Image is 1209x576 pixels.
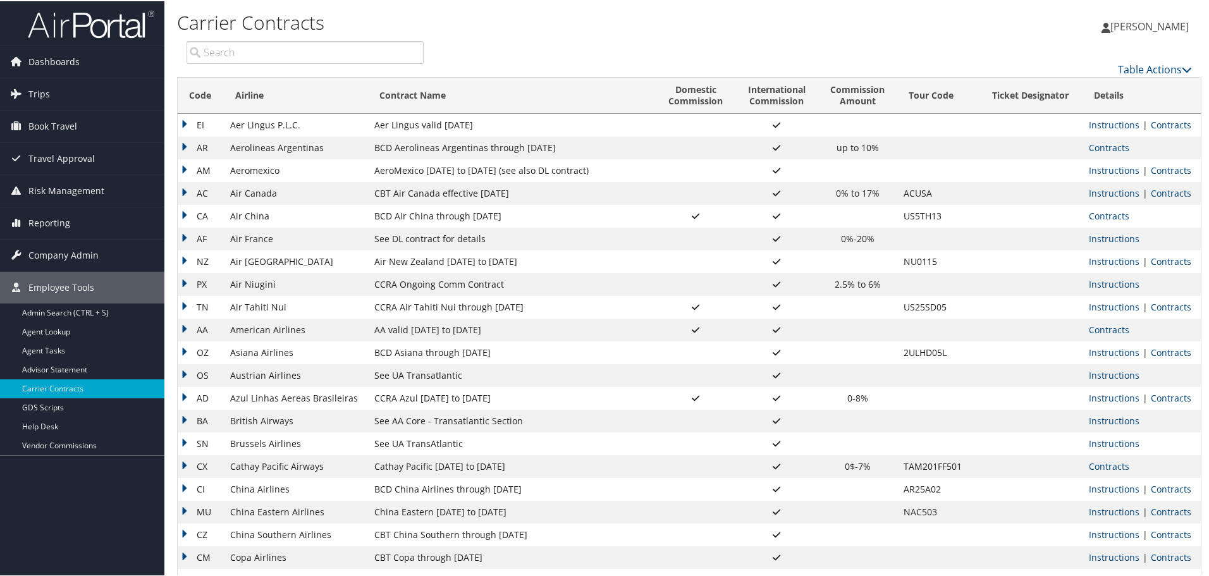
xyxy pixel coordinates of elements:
[1089,550,1139,562] a: View Ticketing Instructions
[224,181,368,204] td: Air Canada
[224,408,368,431] td: British Airways
[178,204,224,226] td: CA
[1139,163,1151,175] span: |
[224,454,368,477] td: Cathay Pacific Airways
[178,181,224,204] td: AC
[1089,163,1139,175] a: View Ticketing Instructions
[368,317,656,340] td: AA valid [DATE] to [DATE]
[1089,527,1139,539] a: View Ticketing Instructions
[735,77,818,113] th: InternationalCommission: activate to sort column ascending
[1089,368,1139,380] a: View Ticketing Instructions
[1089,322,1129,334] a: View Contracts
[897,249,981,272] td: NU0115
[224,204,368,226] td: Air China
[224,340,368,363] td: Asiana Airlines
[1139,482,1151,494] span: |
[178,340,224,363] td: OZ
[1151,118,1191,130] a: View Contracts
[224,77,368,113] th: Airline: activate to sort column descending
[178,226,224,249] td: AF
[224,113,368,135] td: Aer Lingus P.L.C.
[224,226,368,249] td: Air France
[1151,254,1191,266] a: View Contracts
[656,77,735,113] th: DomesticCommission: activate to sort column ascending
[1139,186,1151,198] span: |
[897,295,981,317] td: US25SD05
[368,340,656,363] td: BCD Asiana through [DATE]
[368,249,656,272] td: Air New Zealand [DATE] to [DATE]
[897,181,981,204] td: ACUSA
[1151,505,1191,517] a: View Contracts
[1151,550,1191,562] a: View Contracts
[178,408,224,431] td: BA
[1151,186,1191,198] a: View Contracts
[1139,391,1151,403] span: |
[178,272,224,295] td: PX
[177,8,860,35] h1: Carrier Contracts
[1083,77,1201,113] th: Details: activate to sort column ascending
[1089,505,1139,517] a: View Ticketing Instructions
[368,158,656,181] td: AeroMexico [DATE] to [DATE] (see also DL contract)
[818,135,897,158] td: up to 10%
[1139,505,1151,517] span: |
[178,431,224,454] td: SN
[1139,527,1151,539] span: |
[178,249,224,272] td: NZ
[178,77,224,113] th: Code: activate to sort column ascending
[368,386,656,408] td: CCRA Azul [DATE] to [DATE]
[28,238,99,270] span: Company Admin
[368,226,656,249] td: See DL contract for details
[1139,118,1151,130] span: |
[178,317,224,340] td: AA
[818,272,897,295] td: 2.5% to 6%
[1089,254,1139,266] a: View Ticketing Instructions
[368,431,656,454] td: See UA TransAtlantic
[224,522,368,545] td: China Southern Airlines
[224,249,368,272] td: Air [GEOGRAPHIC_DATA]
[1151,482,1191,494] a: View Contracts
[1089,414,1139,426] a: View Ticketing Instructions
[1089,277,1139,289] a: View Ticketing Instructions
[178,499,224,522] td: MU
[1118,61,1192,75] a: Table Actions
[224,477,368,499] td: China Airlines
[224,317,368,340] td: American Airlines
[1089,391,1139,403] a: View Ticketing Instructions
[224,135,368,158] td: Aerolineas Argentinas
[818,454,897,477] td: 0$-7%
[368,408,656,431] td: See AA Core - Transatlantic Section
[368,135,656,158] td: BCD Aerolineas Argentinas through [DATE]
[28,77,50,109] span: Trips
[368,181,656,204] td: CBT Air Canada effective [DATE]
[28,8,154,38] img: airportal-logo.png
[28,45,80,77] span: Dashboards
[224,272,368,295] td: Air Niugini
[897,477,981,499] td: AR25A02
[897,204,981,226] td: US5TH13
[1151,391,1191,403] a: View Contracts
[368,499,656,522] td: China Eastern [DATE] to [DATE]
[178,545,224,568] td: CM
[897,499,981,522] td: NAC503
[368,204,656,226] td: BCD Air China through [DATE]
[368,113,656,135] td: Aer Lingus valid [DATE]
[187,40,424,63] input: Search
[28,109,77,141] span: Book Travel
[981,77,1083,113] th: Ticket Designator: activate to sort column ascending
[897,454,981,477] td: TAM201FF501
[897,340,981,363] td: 2ULHD05L
[28,271,94,302] span: Employee Tools
[1139,550,1151,562] span: |
[368,522,656,545] td: CBT China Southern through [DATE]
[178,158,224,181] td: AM
[28,142,95,173] span: Travel Approval
[28,174,104,205] span: Risk Management
[897,77,981,113] th: Tour Code: activate to sort column ascending
[224,295,368,317] td: Air Tahiti Nui
[1089,345,1139,357] a: View Ticketing Instructions
[178,477,224,499] td: CI
[818,77,897,113] th: CommissionAmount: activate to sort column ascending
[224,158,368,181] td: Aeromexico
[368,295,656,317] td: CCRA Air Tahiti Nui through [DATE]
[224,363,368,386] td: Austrian Airlines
